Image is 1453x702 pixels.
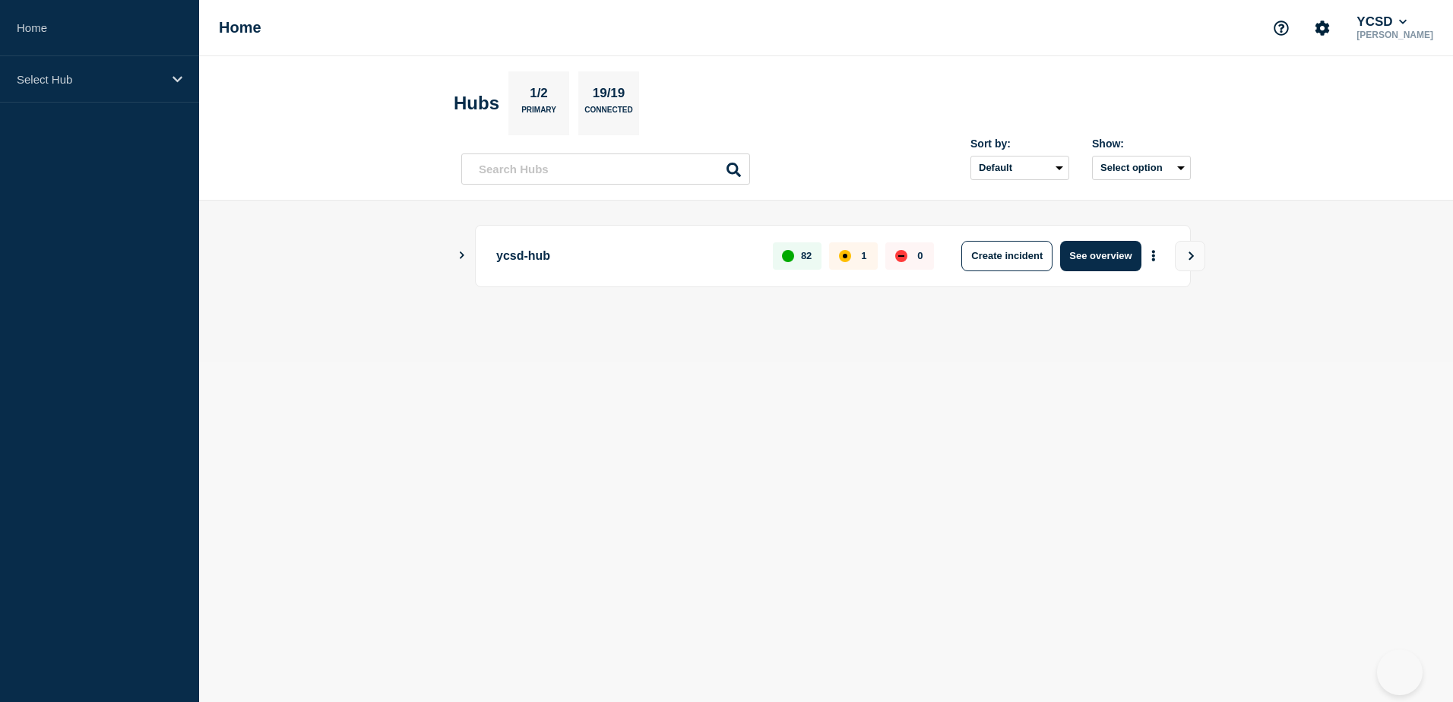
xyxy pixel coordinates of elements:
[1092,138,1191,150] div: Show:
[970,138,1069,150] div: Sort by:
[587,86,631,106] p: 19/19
[1353,30,1436,40] p: [PERSON_NAME]
[782,250,794,262] div: up
[970,156,1069,180] select: Sort by
[1060,241,1141,271] button: See overview
[1353,14,1410,30] button: YCSD
[496,241,755,271] p: ycsd-hub
[524,86,554,106] p: 1/2
[219,19,261,36] h1: Home
[917,250,923,261] p: 0
[895,250,907,262] div: down
[1306,12,1338,44] button: Account settings
[1175,241,1205,271] button: View
[861,250,866,261] p: 1
[1377,650,1423,695] iframe: Help Scout Beacon - Open
[1265,12,1297,44] button: Support
[801,250,812,261] p: 82
[458,250,466,261] button: Show Connected Hubs
[461,153,750,185] input: Search Hubs
[584,106,632,122] p: Connected
[839,250,851,262] div: affected
[17,73,163,86] p: Select Hub
[454,93,499,114] h2: Hubs
[961,241,1053,271] button: Create incident
[1092,156,1191,180] button: Select option
[521,106,556,122] p: Primary
[1144,242,1163,270] button: More actions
